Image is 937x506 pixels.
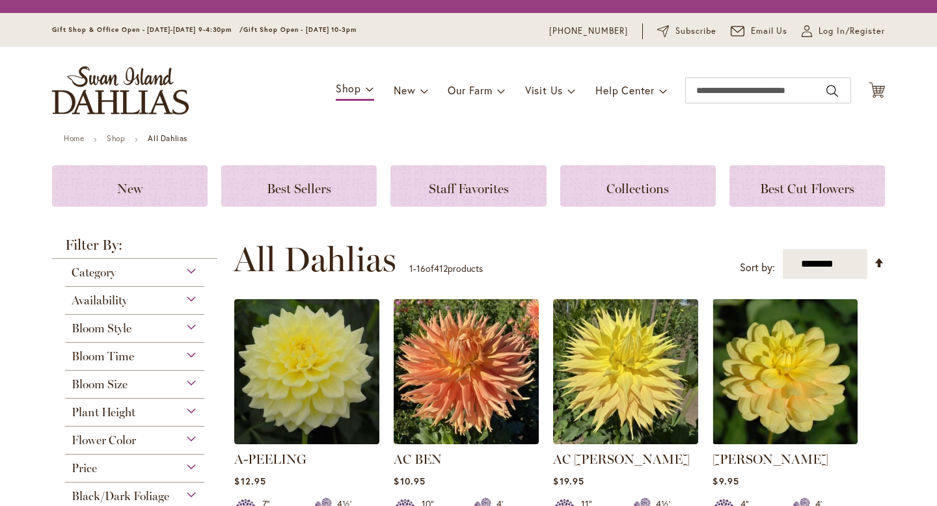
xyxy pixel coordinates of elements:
span: $10.95 [394,475,425,487]
span: $12.95 [234,475,265,487]
label: Sort by: [740,256,775,280]
a: AC BEN [394,434,539,447]
span: Subscribe [675,25,716,38]
a: AC BEN [394,451,442,467]
a: Best Cut Flowers [729,165,885,207]
strong: All Dahlias [148,133,187,143]
span: Help Center [595,83,655,97]
a: [PHONE_NUMBER] [549,25,628,38]
span: Gift Shop Open - [DATE] 10-3pm [243,25,357,34]
span: Visit Us [525,83,563,97]
span: Plant Height [72,405,135,419]
a: New [52,165,208,207]
span: Category [72,265,116,280]
span: 412 [434,262,448,274]
a: Best Sellers [221,165,377,207]
span: Email Us [751,25,788,38]
span: Bloom Time [72,349,134,364]
span: Our Farm [448,83,492,97]
span: New [117,181,143,196]
a: A-Peeling [234,434,379,447]
img: AC BEN [394,299,539,444]
img: AHOY MATEY [713,299,858,444]
a: A-PEELING [234,451,306,467]
a: Subscribe [657,25,716,38]
span: Gift Shop & Office Open - [DATE]-[DATE] 9-4:30pm / [52,25,243,34]
img: A-Peeling [234,299,379,444]
a: Log In/Register [802,25,885,38]
a: AC [PERSON_NAME] [553,451,690,467]
span: All Dahlias [234,240,396,279]
span: Flower Color [72,433,136,447]
a: AC Jeri [553,434,698,447]
span: New [394,83,415,97]
button: Search [826,81,838,101]
span: Bloom Style [72,321,131,336]
span: Shop [336,81,361,95]
a: Staff Favorites [390,165,546,207]
span: Bloom Size [72,377,128,392]
span: Log In/Register [819,25,885,38]
p: - of products [409,258,483,279]
span: Availability [72,293,128,308]
a: Shop [107,133,125,143]
span: Price [72,461,97,475]
span: Collections [606,181,669,196]
a: Home [64,133,84,143]
span: Black/Dark Foliage [72,489,169,503]
a: AHOY MATEY [713,434,858,447]
span: 16 [416,262,426,274]
strong: Filter By: [52,238,217,259]
span: $19.95 [553,475,584,487]
a: store logo [52,66,189,114]
img: AC Jeri [553,299,698,444]
span: $9.95 [713,475,739,487]
span: Best Cut Flowers [760,181,854,196]
span: Staff Favorites [429,181,509,196]
a: Collections [560,165,716,207]
a: Email Us [731,25,788,38]
span: 1 [409,262,413,274]
span: Best Sellers [267,181,331,196]
a: [PERSON_NAME] [713,451,828,467]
